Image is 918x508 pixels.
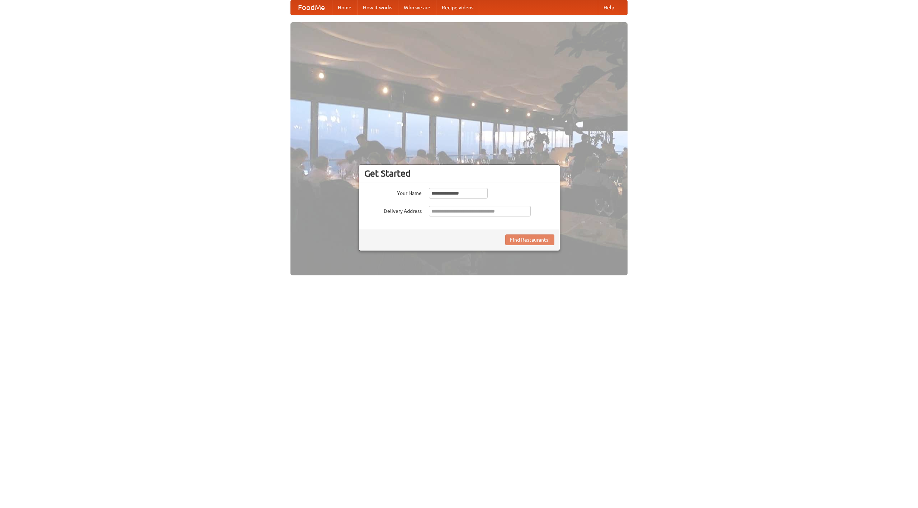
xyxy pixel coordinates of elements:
a: Home [332,0,357,15]
button: Find Restaurants! [505,234,554,245]
h3: Get Started [364,168,554,179]
a: Help [598,0,620,15]
label: Your Name [364,188,422,197]
a: How it works [357,0,398,15]
a: Who we are [398,0,436,15]
label: Delivery Address [364,206,422,215]
a: Recipe videos [436,0,479,15]
a: FoodMe [291,0,332,15]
